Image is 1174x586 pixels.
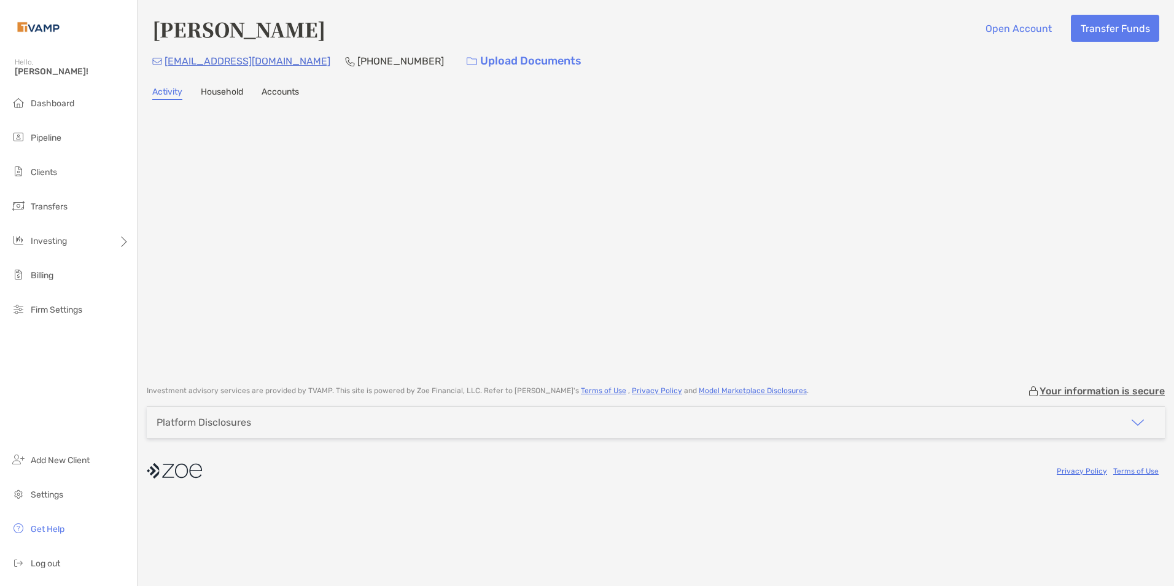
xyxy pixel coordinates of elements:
[31,236,67,246] span: Investing
[31,167,57,178] span: Clients
[15,66,130,77] span: [PERSON_NAME]!
[581,386,626,395] a: Terms of Use
[976,15,1061,42] button: Open Account
[11,130,26,144] img: pipeline icon
[31,270,53,281] span: Billing
[15,5,62,49] img: Zoe Logo
[467,57,477,66] img: button icon
[357,53,444,69] p: [PHONE_NUMBER]
[1130,415,1145,430] img: icon arrow
[11,233,26,248] img: investing icon
[31,524,64,534] span: Get Help
[345,57,355,66] img: Phone Icon
[11,521,26,536] img: get-help icon
[1057,467,1107,475] a: Privacy Policy
[699,386,807,395] a: Model Marketplace Disclosures
[31,133,61,143] span: Pipeline
[1040,385,1165,397] p: Your information is secure
[1071,15,1159,42] button: Transfer Funds
[11,95,26,110] img: dashboard icon
[11,198,26,213] img: transfers icon
[459,48,589,74] a: Upload Documents
[152,58,162,65] img: Email Icon
[165,53,330,69] p: [EMAIL_ADDRESS][DOMAIN_NAME]
[31,558,60,569] span: Log out
[31,201,68,212] span: Transfers
[31,455,90,466] span: Add New Client
[11,452,26,467] img: add_new_client icon
[1113,467,1159,475] a: Terms of Use
[11,302,26,316] img: firm-settings icon
[31,305,82,315] span: Firm Settings
[201,87,243,100] a: Household
[11,164,26,179] img: clients icon
[152,87,182,100] a: Activity
[11,267,26,282] img: billing icon
[632,386,682,395] a: Privacy Policy
[157,416,251,428] div: Platform Disclosures
[147,386,809,396] p: Investment advisory services are provided by TVAMP . This site is powered by Zoe Financial, LLC. ...
[11,486,26,501] img: settings icon
[152,15,325,43] h4: [PERSON_NAME]
[262,87,299,100] a: Accounts
[147,457,202,485] img: company logo
[11,555,26,570] img: logout icon
[31,98,74,109] span: Dashboard
[31,490,63,500] span: Settings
